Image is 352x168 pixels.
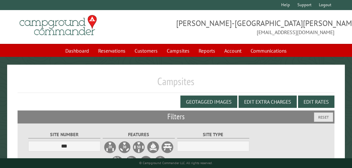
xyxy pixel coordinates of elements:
[94,45,129,57] a: Reservations
[18,13,99,38] img: Campground Commander
[147,141,160,154] label: Firepit
[103,131,175,138] label: Features
[314,112,333,122] button: Reset
[28,131,101,138] label: Site Number
[118,141,131,154] label: 30A Electrical Hookup
[61,45,93,57] a: Dashboard
[161,141,174,154] label: Picnic Table
[18,110,334,123] h2: Filters
[195,45,219,57] a: Reports
[220,45,245,57] a: Account
[18,75,334,93] h1: Campsites
[104,141,117,154] label: 20A Electrical Hookup
[177,131,250,138] label: Site Type
[239,96,297,108] button: Edit Extra Charges
[247,45,291,57] a: Communications
[298,96,334,108] button: Edit Rates
[176,18,334,36] span: [PERSON_NAME]-[GEOGRAPHIC_DATA][PERSON_NAME] [EMAIL_ADDRESS][DOMAIN_NAME]
[163,45,193,57] a: Campsites
[132,141,145,154] label: 50A Electrical Hookup
[131,45,162,57] a: Customers
[139,161,213,165] small: © Campground Commander LLC. All rights reserved.
[180,96,237,108] button: Geotagged Images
